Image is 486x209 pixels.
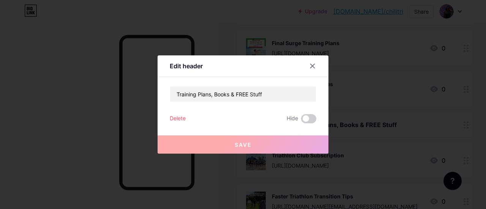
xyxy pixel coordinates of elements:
input: Title [170,86,316,102]
span: Save [235,141,252,148]
div: Edit header [170,61,203,71]
div: Delete [170,114,186,123]
span: Hide [287,114,298,123]
button: Save [158,135,328,154]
